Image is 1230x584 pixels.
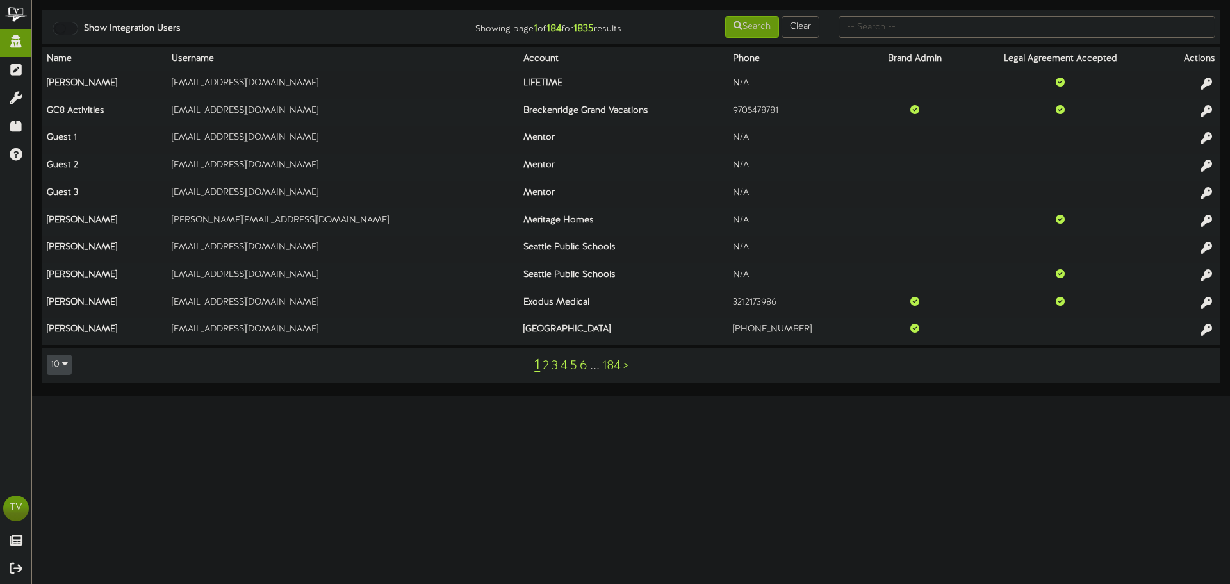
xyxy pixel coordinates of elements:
[42,126,167,154] th: Guest 1
[42,290,167,318] th: [PERSON_NAME]
[518,290,728,318] th: Exodus Medical
[728,290,865,318] td: 3212173986
[433,15,631,37] div: Showing page of for results
[167,318,518,345] td: [EMAIL_ADDRESS][DOMAIN_NAME]
[728,208,865,236] td: N/A
[42,236,167,263] th: [PERSON_NAME]
[3,496,29,521] div: TV
[167,71,518,99] td: [EMAIL_ADDRESS][DOMAIN_NAME]
[546,23,562,35] strong: 184
[518,208,728,236] th: Meritage Homes
[728,181,865,208] td: N/A
[74,22,181,35] label: Show Integration Users
[728,263,865,290] td: N/A
[543,359,549,373] a: 2
[518,71,728,99] th: LIFETIME
[518,263,728,290] th: Seattle Public Schools
[518,181,728,208] th: Mentor
[167,208,518,236] td: [PERSON_NAME][EMAIL_ADDRESS][DOMAIN_NAME]
[167,99,518,126] td: [EMAIL_ADDRESS][DOMAIN_NAME]
[782,16,819,38] button: Clear
[728,154,865,181] td: N/A
[534,357,540,374] a: 1
[518,47,728,71] th: Account
[965,47,1156,71] th: Legal Agreement Accepted
[42,181,167,208] th: Guest 3
[561,359,568,373] a: 4
[42,99,167,126] th: GC8 Activities
[42,263,167,290] th: [PERSON_NAME]
[602,359,621,373] a: 184
[725,16,779,38] button: Search
[518,236,728,263] th: Seattle Public Schools
[534,23,537,35] strong: 1
[167,47,518,71] th: Username
[518,318,728,345] th: [GEOGRAPHIC_DATA]
[167,154,518,181] td: [EMAIL_ADDRESS][DOMAIN_NAME]
[167,126,518,154] td: [EMAIL_ADDRESS][DOMAIN_NAME]
[865,47,965,71] th: Brand Admin
[42,154,167,181] th: Guest 2
[728,99,865,126] td: 9705478781
[518,154,728,181] th: Mentor
[728,318,865,345] td: [PHONE_NUMBER]
[728,126,865,154] td: N/A
[167,290,518,318] td: [EMAIL_ADDRESS][DOMAIN_NAME]
[728,71,865,99] td: N/A
[42,47,167,71] th: Name
[42,71,167,99] th: [PERSON_NAME]
[580,359,587,373] a: 6
[42,208,167,236] th: [PERSON_NAME]
[47,355,72,375] button: 10
[518,99,728,126] th: Breckenridge Grand Vacations
[518,126,728,154] th: Mentor
[167,181,518,208] td: [EMAIL_ADDRESS][DOMAIN_NAME]
[573,23,594,35] strong: 1835
[623,359,628,373] a: >
[167,263,518,290] td: [EMAIL_ADDRESS][DOMAIN_NAME]
[590,359,600,373] a: ...
[552,359,558,373] a: 3
[839,16,1215,38] input: -- Search --
[42,318,167,345] th: [PERSON_NAME]
[1156,47,1220,71] th: Actions
[167,236,518,263] td: [EMAIL_ADDRESS][DOMAIN_NAME]
[728,47,865,71] th: Phone
[570,359,577,373] a: 5
[728,236,865,263] td: N/A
